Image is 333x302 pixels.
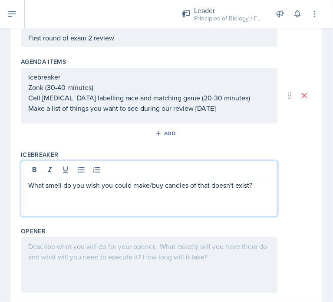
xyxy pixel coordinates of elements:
[28,103,270,113] p: Make a list of things you want to see during our review [DATE]
[28,180,270,190] p: What smell do you wish you could make/buy candles of that doesn't exist?
[21,150,59,159] label: Icebreaker
[21,227,46,236] label: Opener
[21,57,66,66] label: Agenda items
[28,82,270,93] p: Zonk (30-40 minutes)
[28,93,270,103] p: Cell [MEDICAL_DATA] labelling race and matching game (20-30 minutes)
[157,130,176,137] div: Add
[28,72,270,82] p: Icebreaker
[194,5,264,16] div: Leader
[28,33,270,43] p: First round of exam 2 review
[194,14,264,23] div: Principles of Biology / Fall 2025
[152,127,181,140] button: Add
